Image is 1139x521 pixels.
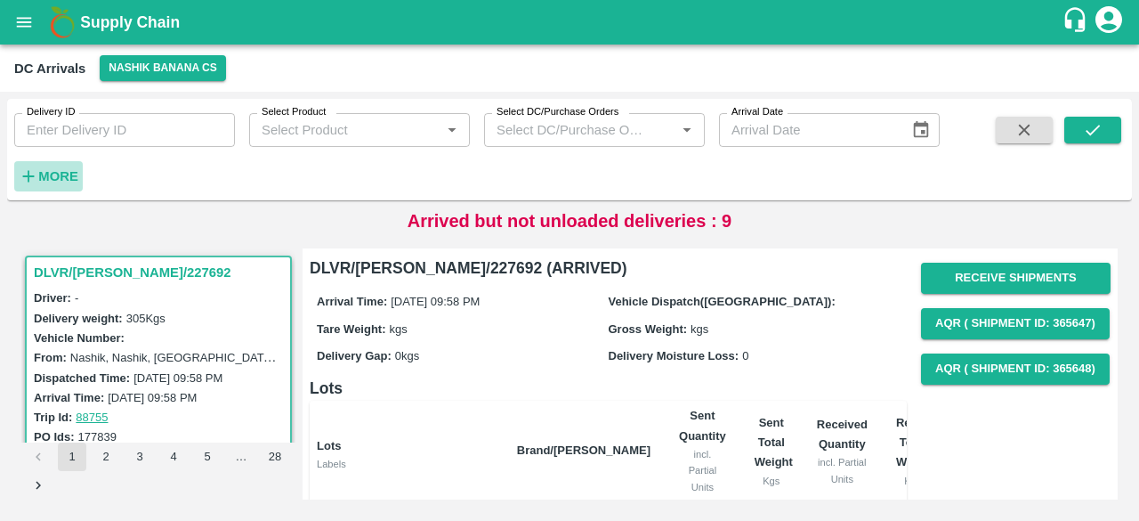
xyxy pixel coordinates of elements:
button: Go to page 5 [193,443,222,471]
input: Enter Delivery ID [14,113,235,147]
label: Arrival Time: [317,295,387,308]
p: Arrived but not unloaded deliveries : 9 [408,208,732,234]
div: incl. Partial Units [679,446,726,495]
button: Receive Shipments [921,263,1111,294]
b: Received Quantity [817,418,868,451]
b: Brand/[PERSON_NAME] [517,444,650,457]
label: Delivery Moisture Loss: [609,349,739,362]
label: Dispatched Time: [34,371,130,385]
label: Tare Weight: [317,322,386,336]
h6: DLVR/[PERSON_NAME]/227692 (ARRIVED) [310,256,907,281]
label: Nashik, Nashik, [GEOGRAPHIC_DATA], [GEOGRAPHIC_DATA], [GEOGRAPHIC_DATA] [70,350,528,364]
strong: More [38,169,78,183]
label: [DATE] 09:58 PM [133,371,222,385]
button: page 1 [58,443,86,471]
div: customer-support [1062,6,1093,38]
div: account of current user [1093,4,1125,41]
h6: Lots [310,376,907,401]
h3: DLVR/[PERSON_NAME]/227692 [34,261,288,284]
button: Go to page 28 [261,443,289,471]
b: Supply Chain [80,13,180,31]
button: Go to page 4 [159,443,188,471]
a: Supply Chain [80,10,1062,35]
div: DC Arrivals [14,57,85,80]
a: 88755 [76,411,108,424]
label: Delivery Gap: [317,349,392,362]
label: Select Product [262,105,326,119]
label: Driver: [34,291,71,305]
button: AQR ( Shipment Id: 365647) [921,308,1110,339]
button: Open [440,118,464,142]
label: Arrival Time: [34,391,104,404]
span: 0 kgs [395,349,419,362]
button: Go to next page [24,471,53,500]
label: Vehicle Dispatch([GEOGRAPHIC_DATA]): [609,295,836,308]
button: Open [675,118,699,142]
b: Received Total Weight [896,416,947,469]
span: kgs [390,322,408,336]
label: Gross Weight: [609,322,688,336]
div: Kgs [896,473,930,489]
input: Select DC/Purchase Orders [489,118,647,142]
label: 305 Kgs [126,312,166,325]
button: Choose date [904,113,938,147]
button: open drawer [4,2,44,43]
button: More [14,161,83,191]
div: … [227,449,255,466]
label: From: [34,351,67,364]
span: [DATE] 09:58 PM [391,295,480,308]
label: 177839 [78,430,117,444]
div: Kgs [755,473,788,489]
img: logo [44,4,80,40]
b: Sent Quantity [679,409,726,442]
label: Delivery weight: [34,312,123,325]
div: incl. Partial Units [817,454,868,487]
button: AQR ( Shipment Id: 365648) [921,354,1110,385]
span: 0 [742,349,748,362]
label: Vehicle Number: [34,331,125,345]
label: Delivery ID [27,105,75,119]
div: Labels [317,456,503,472]
label: Arrival Date [731,105,783,119]
input: Arrival Date [719,113,897,147]
span: kgs [691,322,708,336]
b: Sent Total Weight [755,416,793,469]
label: [DATE] 09:58 PM [108,391,197,404]
button: Go to page 3 [125,443,154,471]
label: Select DC/Purchase Orders [497,105,618,119]
button: Go to page 2 [92,443,120,471]
nav: pagination navigation [21,443,295,500]
b: Lots [317,439,341,452]
input: Select Product [254,118,435,142]
button: Select DC [100,55,226,81]
label: Trip Id: [34,411,72,424]
span: - [75,291,78,305]
label: PO Ids: [34,430,75,444]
